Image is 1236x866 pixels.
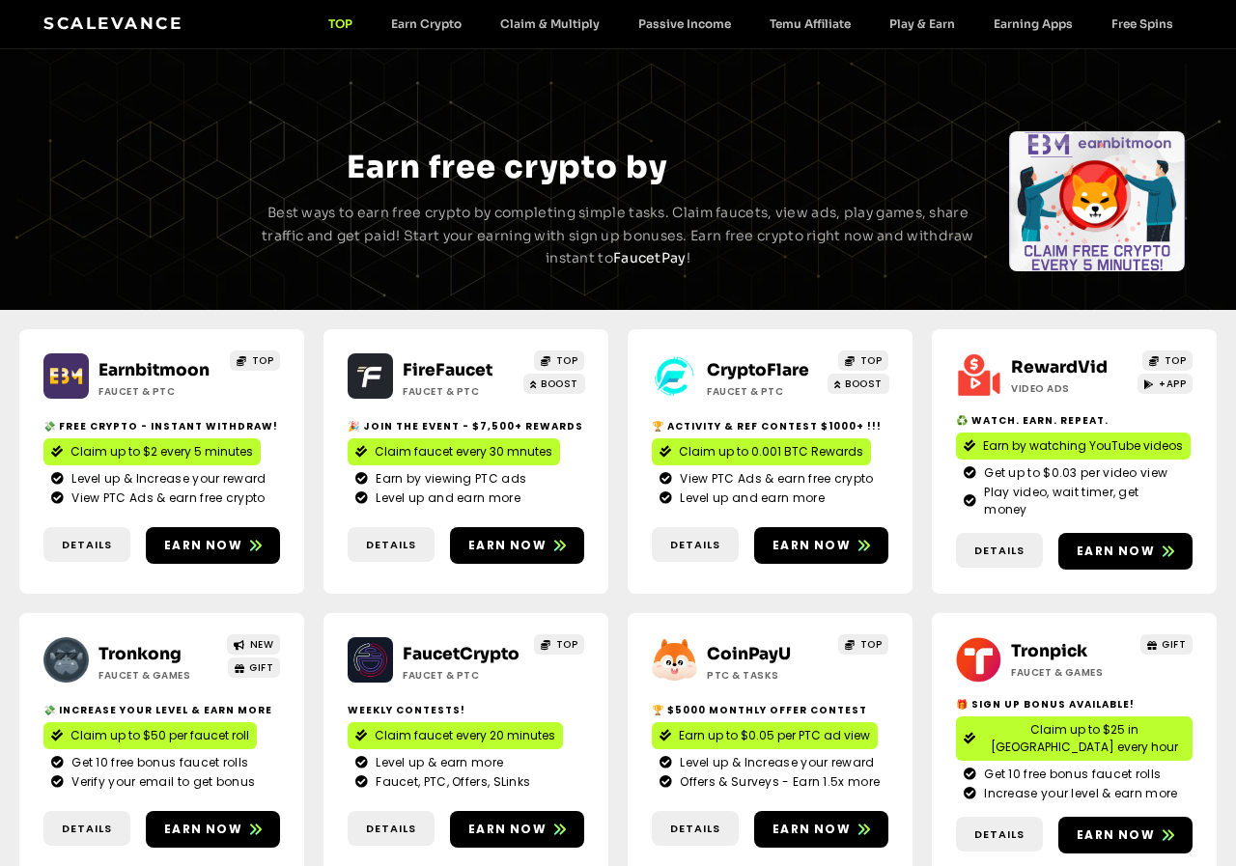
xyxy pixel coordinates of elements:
[98,644,182,664] a: Tronkong
[1011,641,1087,661] a: Tronpick
[979,484,1185,518] span: Play video, wait timer, get money
[70,443,253,461] span: Claim up to $2 every 5 minutes
[860,353,883,368] span: TOP
[146,811,280,848] a: Earn now
[348,811,435,847] a: Details
[974,16,1092,31] a: Earning Apps
[450,527,584,564] a: Earn now
[974,826,1025,843] span: Details
[979,785,1177,802] span: Increase your level & earn more
[371,754,503,771] span: Level up & earn more
[652,722,878,749] a: Earn up to $0.05 per PTC ad view
[249,660,273,675] span: GIFT
[403,384,523,399] h2: Faucet & PTC
[468,537,547,554] span: Earn now
[956,433,1191,460] a: Earn by watching YouTube videos
[541,377,578,391] span: BOOST
[375,443,552,461] span: Claim faucet every 30 mnutes
[652,438,871,465] a: Claim up to 0.001 BTC Rewards
[679,443,863,461] span: Claim up to 0.001 BTC Rewards
[348,419,584,433] h2: 🎉 Join the event - $7,500+ Rewards
[450,811,584,848] a: Earn now
[371,489,520,507] span: Level up and earn more
[366,821,416,837] span: Details
[98,360,210,380] a: Earnbitmoon
[1159,377,1186,391] span: +APP
[1011,357,1108,377] a: RewardVid
[403,668,523,683] h2: Faucet & PTC
[679,727,870,744] span: Earn up to $0.05 per PTC ad view
[309,16,372,31] a: TOP
[845,377,883,391] span: BOOST
[772,821,851,838] span: Earn now
[956,716,1193,761] a: Claim up to $25 in [GEOGRAPHIC_DATA] every hour
[956,697,1193,712] h2: 🎁 Sign Up Bonus Available!
[481,16,619,31] a: Claim & Multiply
[259,202,977,270] p: Best ways to earn free crypto by completing simple tasks. Claim faucets, view ads, play games, sh...
[652,419,888,433] h2: 🏆 Activity & ref contest $1000+ !!!
[348,527,435,563] a: Details
[67,754,248,771] span: Get 10 free bonus faucet rolls
[164,537,242,554] span: Earn now
[230,350,280,371] a: TOP
[670,821,720,837] span: Details
[707,668,828,683] h2: ptc & Tasks
[375,727,555,744] span: Claim faucet every 20 minutes
[838,634,888,655] a: TOP
[98,384,219,399] h2: Faucet & PTC
[1009,131,1185,271] div: Slides
[983,721,1185,756] span: Claim up to $25 in [GEOGRAPHIC_DATA] every hour
[956,413,1193,428] h2: ♻️ Watch. Earn. Repeat.
[67,470,266,488] span: Level up & Increase your reward
[772,537,851,554] span: Earn now
[1162,637,1186,652] span: GIFT
[1138,374,1194,394] a: +APP
[750,16,870,31] a: Temu Affiliate
[43,14,183,33] a: Scalevance
[1058,533,1193,570] a: Earn now
[1011,665,1132,680] h2: Faucet & Games
[870,16,974,31] a: Play & Earn
[43,703,280,717] h2: 💸 Increase your level & earn more
[707,384,828,399] h2: Faucet & PTC
[371,773,530,791] span: Faucet, PTC, Offers, SLinks
[468,821,547,838] span: Earn now
[366,537,416,553] span: Details
[675,489,825,507] span: Level up and earn more
[556,637,578,652] span: TOP
[347,148,667,186] span: Earn free crypto by
[707,644,791,664] a: CoinPayU
[652,703,888,717] h2: 🏆 $5000 Monthly Offer contest
[227,634,280,655] a: NEW
[652,811,739,847] a: Details
[828,374,889,394] a: BOOST
[1077,543,1155,560] span: Earn now
[228,657,281,678] a: GIFT
[523,374,585,394] a: BOOST
[675,754,874,771] span: Level up & Increase your reward
[67,773,255,791] span: Verify your email to get bonus
[556,353,578,368] span: TOP
[956,817,1043,852] a: Details
[613,249,687,266] strong: FaucetPay
[309,16,1193,31] nav: Menu
[675,773,880,791] span: Offers & Surveys - Earn 1.5x more
[43,811,130,847] a: Details
[371,470,526,488] span: Earn by viewing PTC ads
[979,464,1167,482] span: Get up to $0.03 per video view
[1165,353,1187,368] span: TOP
[403,644,520,664] a: FaucetCrypto
[1011,381,1132,396] h2: Video ads
[70,727,249,744] span: Claim up to $50 per faucet roll
[1140,634,1194,655] a: GIFT
[348,722,563,749] a: Claim faucet every 20 minutes
[652,527,739,563] a: Details
[403,360,492,380] a: FireFaucet
[838,350,888,371] a: TOP
[983,437,1183,455] span: Earn by watching YouTube videos
[534,350,584,371] a: TOP
[956,533,1043,569] a: Details
[1058,817,1193,853] a: Earn now
[670,537,720,553] span: Details
[252,353,274,368] span: TOP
